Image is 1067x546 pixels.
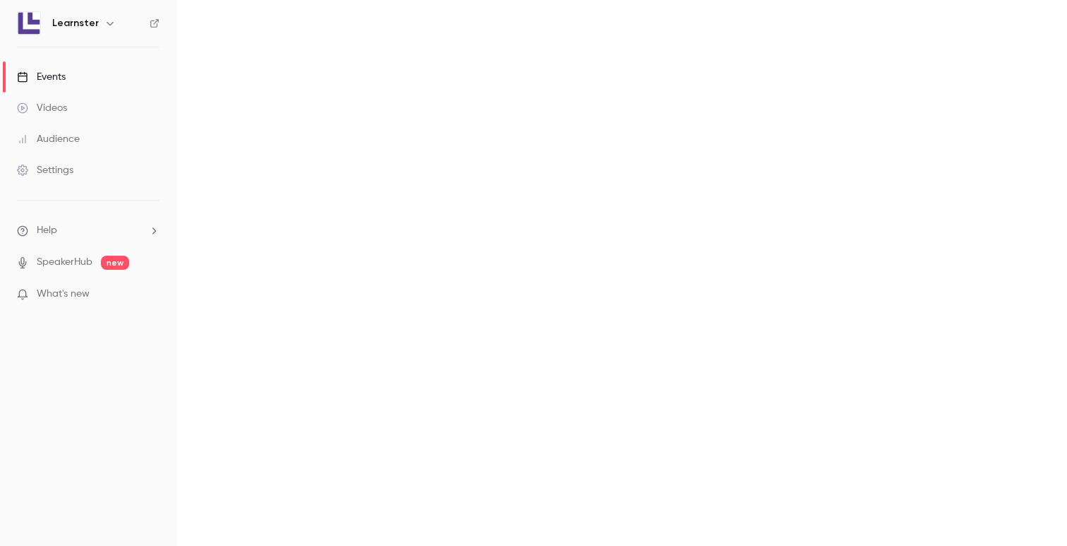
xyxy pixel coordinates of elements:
[101,256,129,270] span: new
[17,223,159,238] li: help-dropdown-opener
[17,70,66,84] div: Events
[17,163,73,177] div: Settings
[52,16,99,30] h6: Learnster
[37,287,90,302] span: What's new
[37,255,92,270] a: SpeakerHub
[17,132,80,146] div: Audience
[18,12,40,35] img: Learnster
[37,223,57,238] span: Help
[17,101,67,115] div: Videos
